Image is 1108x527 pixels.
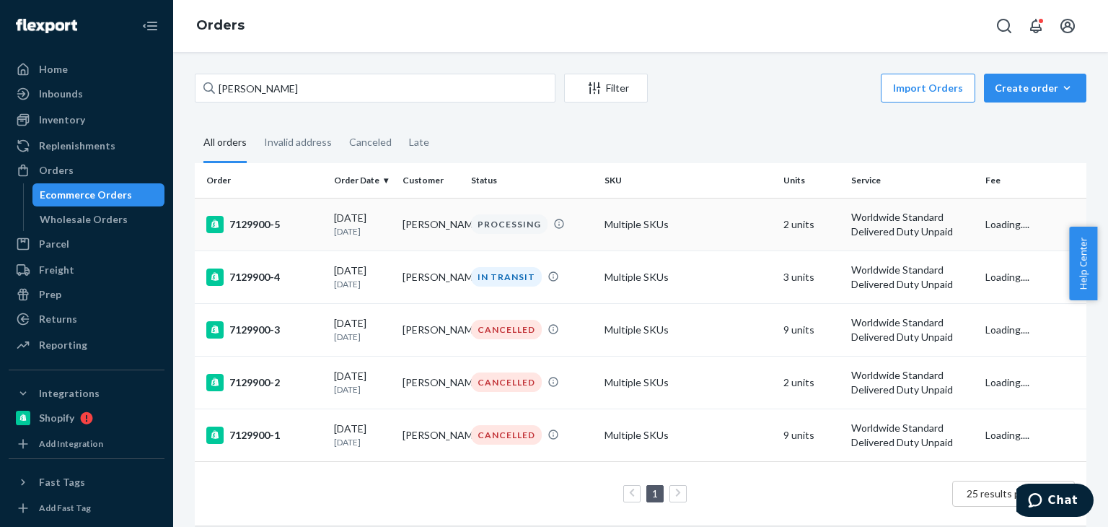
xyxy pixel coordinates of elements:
[403,174,460,186] div: Customer
[599,303,777,356] td: Multiple SKUs
[980,303,1086,356] td: Loading....
[39,386,100,401] div: Integrations
[9,334,164,357] a: Reporting
[334,263,391,290] div: [DATE]
[196,17,245,33] a: Orders
[195,163,328,198] th: Order
[9,134,164,157] a: Replenishments
[206,269,322,286] div: 7129900-4
[649,487,661,500] a: Page 1 is your current page
[9,82,164,105] a: Inbounds
[397,356,465,409] td: [PERSON_NAME]
[206,427,322,444] div: 7129900-1
[845,163,979,198] th: Service
[334,383,391,396] p: [DATE]
[185,5,256,47] ol: breadcrumbs
[980,198,1086,251] td: Loading....
[778,303,846,356] td: 9 units
[599,356,777,409] td: Multiple SKUs
[1053,12,1082,40] button: Open account menu
[203,123,247,163] div: All orders
[397,251,465,303] td: [PERSON_NAME]
[39,237,69,251] div: Parcel
[471,373,542,392] div: CANCELLED
[851,210,973,239] p: Worldwide Standard Delivered Duty Unpaid
[9,108,164,131] a: Inventory
[39,338,87,352] div: Reporting
[40,212,128,227] div: Wholesale Orders
[778,198,846,251] td: 2 units
[206,321,322,339] div: 7129900-3
[471,320,542,339] div: CANCELLED
[599,198,777,251] td: Multiple SKUs
[334,225,391,238] p: [DATE]
[334,278,391,290] p: [DATE]
[334,316,391,343] div: [DATE]
[334,436,391,448] p: [DATE]
[9,471,164,494] button: Fast Tags
[206,374,322,391] div: 7129900-2
[990,12,1019,40] button: Open Search Box
[778,251,846,303] td: 3 units
[397,198,465,251] td: [PERSON_NAME]
[967,487,1054,500] span: 25 results per page
[599,409,777,461] td: Multiple SKUs
[195,74,555,103] input: Search orders
[471,214,548,234] div: PROCESSING
[328,163,397,198] th: Order Date
[264,123,332,161] div: Invalid address
[9,58,164,81] a: Home
[980,163,1086,198] th: Fee
[334,211,391,238] div: [DATE]
[881,74,975,103] button: Import Orders
[9,500,164,517] a: Add Fast Tag
[39,411,74,425] div: Shopify
[334,422,391,448] div: [DATE]
[564,74,648,103] button: Filter
[778,356,846,409] td: 2 units
[39,475,85,489] div: Fast Tags
[599,163,777,198] th: SKU
[565,81,647,95] div: Filter
[334,369,391,396] div: [DATE]
[9,159,164,182] a: Orders
[851,315,973,344] p: Worldwide Standard Delivered Duty Unpaid
[778,163,846,198] th: Units
[778,409,846,461] td: 9 units
[9,406,164,430] a: Shopify
[136,12,164,40] button: Close Navigation
[39,87,83,101] div: Inbounds
[980,409,1086,461] td: Loading....
[851,368,973,397] p: Worldwide Standard Delivered Duty Unpaid
[349,123,392,161] div: Canceled
[32,208,165,231] a: Wholesale Orders
[465,163,599,198] th: Status
[39,139,115,153] div: Replenishments
[851,263,973,292] p: Worldwide Standard Delivered Duty Unpaid
[397,409,465,461] td: [PERSON_NAME]
[9,258,164,282] a: Freight
[39,502,91,514] div: Add Fast Tag
[851,421,973,450] p: Worldwide Standard Delivered Duty Unpaid
[39,163,74,178] div: Orders
[9,435,164,453] a: Add Integration
[1069,227,1097,300] button: Help Center
[16,19,77,33] img: Flexport logo
[471,425,542,445] div: CANCELLED
[984,74,1086,103] button: Create order
[9,308,164,331] a: Returns
[9,232,164,256] a: Parcel
[334,331,391,343] p: [DATE]
[39,62,68,77] div: Home
[471,267,542,287] div: IN TRANSIT
[39,437,103,450] div: Add Integration
[409,123,429,161] div: Late
[1016,484,1094,520] iframe: Opens a widget where you can chat to one of our agents
[980,251,1086,303] td: Loading....
[206,216,322,233] div: 7129900-5
[1021,12,1050,40] button: Open notifications
[39,287,61,302] div: Prep
[40,188,132,202] div: Ecommerce Orders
